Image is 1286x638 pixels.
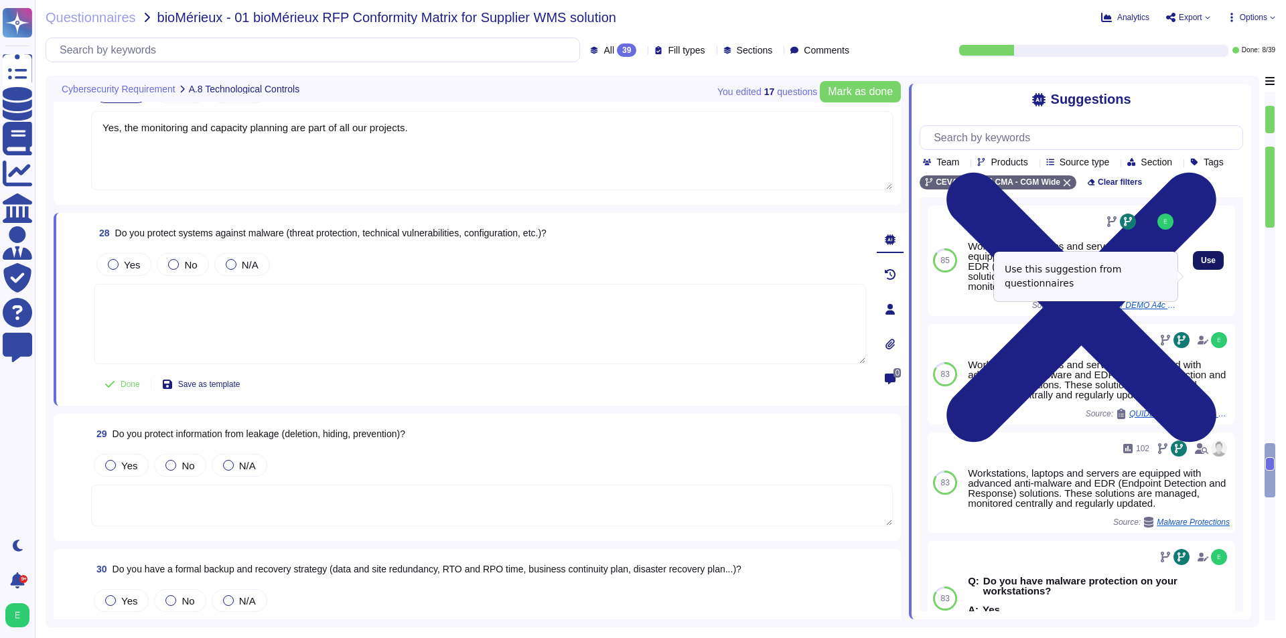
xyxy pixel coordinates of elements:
span: Mark as done [828,86,893,97]
span: Cybersecurity Requirement [62,84,175,94]
div: Use this suggestion from questionnaires [994,252,1177,301]
b: Q: [968,576,979,596]
button: Mark as done [820,81,901,102]
span: Sections [737,46,773,55]
button: Analytics [1101,12,1149,23]
textarea: Yes, the monitoring and capacity planning are part of all our projects. [91,111,893,190]
img: user [1211,549,1227,565]
span: Do you protect information from leakage (deletion, hiding, prevention)? [113,428,405,439]
span: N/A [239,595,256,607]
img: user [1157,214,1173,230]
span: 83 [940,594,949,603]
span: Done [121,380,140,388]
span: 29 [91,429,107,438]
span: Yes [121,460,137,471]
button: Use [1193,251,1224,270]
div: 9+ [19,575,27,583]
img: user [5,603,29,627]
span: Analytics [1117,13,1149,21]
span: bioMérieux - 01 bioMérieux RFP Conformity Matrix for Supplier WMS solution [157,11,616,24]
span: Fill types [668,46,705,55]
span: Save as template [178,380,240,388]
span: N/A [239,460,256,471]
span: Yes [121,595,137,607]
span: No [182,595,194,607]
span: Done: [1242,47,1260,54]
span: 30 [91,564,107,574]
span: Options [1240,13,1267,21]
img: user [1211,332,1227,348]
span: Questionnaires [46,11,136,24]
span: 8 / 39 [1263,47,1275,54]
span: 83 [940,370,949,378]
button: Save as template [151,371,251,398]
span: Use [1201,256,1216,264]
span: All [603,46,614,55]
b: 17 [764,87,775,96]
span: 83 [940,479,949,487]
span: No [182,460,194,471]
span: Comments [804,46,849,55]
b: Yes [983,605,1000,615]
span: A.8 Technological Controls [189,84,300,94]
span: N/A [242,259,259,270]
span: 85 [940,256,949,264]
span: Do you protect systems against malware (threat protection, technical vulnerabilities, configurati... [115,228,547,238]
span: 28 [94,228,110,238]
span: Yes [124,259,140,270]
img: user [1211,441,1227,457]
input: Search by keywords [53,38,579,62]
input: Search by keywords [927,126,1242,149]
span: 0 [894,368,901,378]
b: A: [968,605,979,615]
button: Done [94,371,151,398]
button: user [3,601,39,630]
b: Do you have malware protection on your workstations? [983,576,1230,596]
div: 39 [617,44,636,57]
span: You edited question s [717,87,817,96]
span: Export [1179,13,1202,21]
span: No [184,259,197,270]
span: Do you have a formal backup and recovery strategy (data and site redundancy, RTO and RPO time, bu... [113,564,741,574]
